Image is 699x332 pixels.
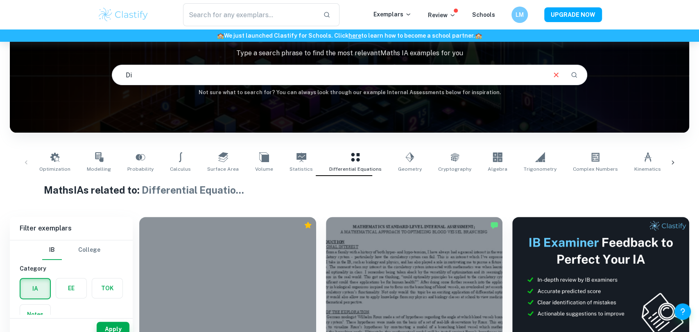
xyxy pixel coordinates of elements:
img: Clastify logo [97,7,149,23]
button: College [78,240,100,260]
h6: We just launched Clastify for Schools. Click to learn how to become a school partner. [2,31,697,40]
input: Search for any exemplars... [183,3,317,26]
button: Search [567,68,581,82]
button: LM [511,7,528,23]
a: Schools [472,11,495,18]
button: TOK [92,278,122,298]
button: IA [20,279,50,298]
button: EE [56,278,86,298]
span: Calculus [170,165,191,173]
img: Marked [490,221,498,229]
h6: Filter exemplars [10,217,133,240]
div: Filter type choice [42,240,100,260]
span: Kinematics [634,165,661,173]
span: Volume [255,165,273,173]
span: Differential Equations [329,165,382,173]
h1: Maths IAs related to: [44,183,655,197]
p: Review [428,11,456,20]
button: UPGRADE NOW [544,7,602,22]
p: Type a search phrase to find the most relevant Maths IA examples for you [10,48,689,58]
p: Exemplars [373,10,412,19]
span: Optimization [39,165,70,173]
span: Modelling [87,165,111,173]
span: Algebra [488,165,507,173]
span: Complex Numbers [573,165,618,173]
span: Cryptography [438,165,471,173]
button: Clear [548,67,564,83]
button: Help and Feedback [674,303,691,320]
h6: Not sure what to search for? You can always look through our example Internal Assessments below f... [10,88,689,97]
input: E.g. neural networks, space, population modelling... [112,63,545,86]
span: Geometry [398,165,422,173]
button: IB [42,240,62,260]
span: 🏫 [217,32,224,39]
div: Premium [304,221,312,229]
a: here [348,32,361,39]
span: 🏫 [475,32,482,39]
button: Notes [20,305,50,324]
h6: Category [20,264,123,273]
span: Surface Area [207,165,239,173]
h6: LM [515,10,524,19]
span: Differential Equatio ... [142,184,244,196]
span: Probability [127,165,154,173]
span: Statistics [290,165,313,173]
span: Trigonometry [524,165,556,173]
